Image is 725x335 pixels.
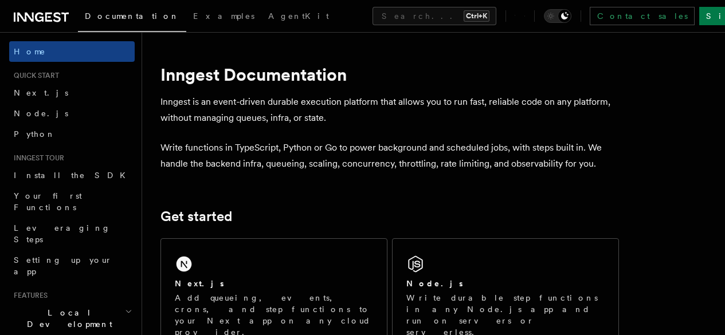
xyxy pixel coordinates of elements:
span: Python [14,129,56,139]
a: Install the SDK [9,165,135,186]
a: AgentKit [261,3,336,31]
a: Setting up your app [9,250,135,282]
span: Local Development [9,307,125,330]
span: Documentation [85,11,179,21]
p: Write functions in TypeScript, Python or Go to power background and scheduled jobs, with steps bu... [160,140,619,172]
button: Toggle dark mode [544,9,571,23]
p: Inngest is an event-driven durable execution platform that allows you to run fast, reliable code ... [160,94,619,126]
kbd: Ctrl+K [464,10,489,22]
button: Local Development [9,302,135,334]
span: Inngest tour [9,153,64,163]
h2: Node.js [406,278,463,289]
span: Features [9,291,48,300]
span: Your first Functions [14,191,82,212]
h2: Next.js [175,278,224,289]
h1: Inngest Documentation [160,64,619,85]
a: Next.js [9,82,135,103]
a: Contact sales [590,7,695,25]
span: Leveraging Steps [14,223,111,244]
button: Search...Ctrl+K [373,7,496,25]
span: Node.js [14,109,68,118]
a: Get started [160,208,232,224]
span: Install the SDK [14,171,132,180]
a: Documentation [78,3,186,32]
span: Setting up your app [14,255,112,276]
span: Examples [193,11,254,21]
a: Home [9,41,135,62]
a: Node.js [9,103,135,124]
span: Quick start [9,71,59,80]
a: Python [9,124,135,144]
a: Your first Functions [9,186,135,218]
span: AgentKit [268,11,329,21]
span: Home [14,46,46,57]
span: Next.js [14,88,68,97]
a: Leveraging Steps [9,218,135,250]
a: Examples [186,3,261,31]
